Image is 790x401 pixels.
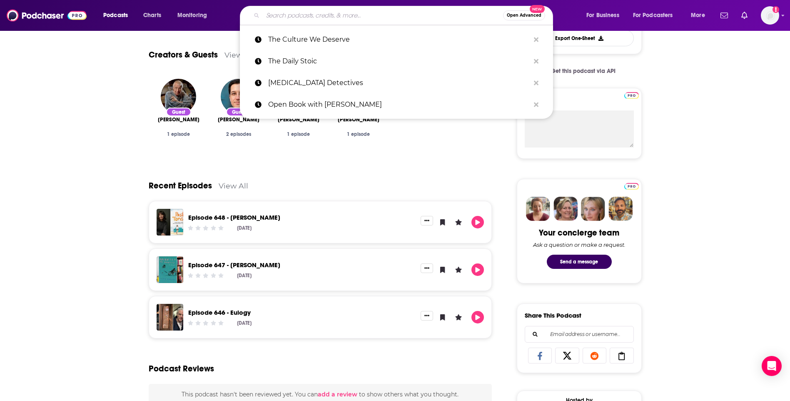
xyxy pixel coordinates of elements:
[526,197,550,221] img: Sydney Profile
[335,131,382,137] div: 1 episode
[188,213,280,221] a: Episode 648 - Sacha Mardou
[717,8,731,23] a: Show notifications dropdown
[172,9,218,22] button: open menu
[237,273,252,278] div: [DATE]
[224,50,254,59] a: View All
[182,391,459,398] span: This podcast hasn't been reviewed yet. You can to show others what you thought.
[268,72,530,94] p: Autism Detectives
[539,228,619,238] div: Your concierge team
[532,326,627,342] input: Email address or username...
[608,197,633,221] img: Jon Profile
[237,320,252,326] div: [DATE]
[471,311,484,323] button: Play
[536,61,623,81] a: Get this podcast via API
[762,356,782,376] div: Open Intercom Messenger
[157,256,183,283] img: Episode 647 - Oliver Radclyffe
[581,197,605,221] img: Jules Profile
[452,311,465,323] button: Leave a Rating
[161,79,196,114] img: Edward Sorel
[691,10,705,21] span: More
[157,304,183,331] img: Episode 646 - Eulogy
[610,348,634,363] a: Copy Link
[436,263,449,276] button: Bookmark Episode
[188,308,251,316] a: Episode 646 - Eulogy
[553,197,578,221] img: Barbara Profile
[219,181,248,190] a: View All
[525,30,634,46] button: Export One-Sheet
[240,50,553,72] a: The Daily Stoic
[268,29,530,50] p: The Culture We Deserve
[452,216,465,228] button: Leave a Rating
[275,131,322,137] div: 1 episode
[436,311,449,323] button: Bookmark Episode
[215,131,262,137] div: 2 episodes
[761,6,779,25] button: Show profile menu
[318,390,357,399] button: add a review
[268,50,530,72] p: The Daily Stoic
[188,261,280,269] a: Episode 647 - Oliver Radclyffe
[421,263,433,273] button: Show More Button
[237,225,252,231] div: [DATE]
[155,131,202,137] div: 1 episode
[581,9,630,22] button: open menu
[530,5,545,13] span: New
[218,116,259,123] span: [PERSON_NAME]
[138,9,166,22] a: Charts
[97,9,139,22] button: open menu
[436,216,449,228] button: Bookmark Episode
[221,79,256,114] img: Jesse Sheidlower
[628,9,685,22] button: open menu
[149,363,214,374] h3: Podcast Reviews
[525,326,634,343] div: Search followers
[240,94,553,115] a: Open Book with [PERSON_NAME]
[187,320,224,326] div: Community Rating: 0 out of 5
[421,311,433,320] button: Show More Button
[773,6,779,13] svg: Add a profile image
[248,6,561,25] div: Search podcasts, credits, & more...
[149,180,212,191] a: Recent Episodes
[166,108,191,116] div: Guest
[240,29,553,50] a: The Culture We Deserve
[507,13,541,18] span: Open Advanced
[149,50,218,60] a: Creators & Guests
[624,183,639,190] img: Podchaser Pro
[338,116,379,123] a: David Sipress
[583,348,607,363] a: Share on Reddit
[158,116,199,123] a: Edward Sorel
[525,96,634,110] label: My Notes
[263,9,503,22] input: Search podcasts, credits, & more...
[421,216,433,225] button: Show More Button
[525,311,581,319] h3: Share This Podcast
[624,182,639,190] a: Pro website
[547,255,612,269] button: Send a message
[738,8,751,23] a: Show notifications dropdown
[761,6,779,25] img: User Profile
[685,9,715,22] button: open menu
[187,225,224,231] div: Community Rating: 0 out of 5
[177,10,207,21] span: Monitoring
[551,68,616,75] span: Get this podcast via API
[278,116,319,123] a: Steven Heller
[278,116,319,123] span: [PERSON_NAME]
[143,10,161,21] span: Charts
[7,8,87,23] img: Podchaser - Follow, Share and Rate Podcasts
[452,263,465,276] button: Leave a Rating
[157,209,183,236] img: Episode 648 - Sacha Mardou
[158,116,199,123] span: [PERSON_NAME]
[338,116,379,123] span: [PERSON_NAME]
[533,241,626,248] div: Ask a question or make a request.
[761,6,779,25] span: Logged in as SkyHorsePub35
[528,348,552,363] a: Share on Facebook
[103,10,128,21] span: Podcasts
[471,263,484,276] button: Play
[633,10,673,21] span: For Podcasters
[624,92,639,99] img: Podchaser Pro
[268,94,530,115] p: Open Book with Anthony Scaramucci
[503,10,545,20] button: Open AdvancedNew
[218,116,259,123] a: Jesse Sheidlower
